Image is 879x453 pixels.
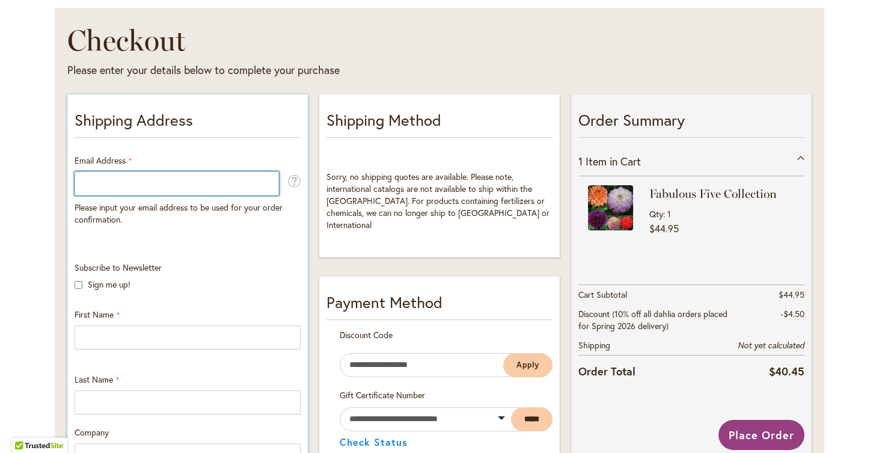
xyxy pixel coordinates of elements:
button: Apply [503,353,553,377]
strong: Order Total [578,362,636,380]
span: Not yet calculated [738,340,804,351]
span: $44.95 [649,222,679,235]
span: Place Order [729,428,794,442]
iframe: Launch Accessibility Center [9,410,43,444]
span: Qty [649,208,663,220]
strong: Fabulous Five Collection [649,185,792,202]
span: $44.95 [779,289,804,300]
span: Last Name [75,374,113,385]
p: Shipping Address [75,109,301,138]
span: Subscribe to Newsletter [75,262,162,273]
span: $40.45 [769,364,804,378]
span: Apply [516,360,539,370]
h1: Checkout [67,22,596,58]
button: Place Order [718,420,804,450]
p: Shipping Method [326,109,553,138]
div: Please enter your details below to complete your purchase [67,63,596,78]
p: Order Summary [578,109,804,138]
span: First Name [75,309,114,320]
span: Discount (10% off all dahlia orders placed for Spring 2026 delivery) [578,308,727,331]
div: Payment Method [326,291,553,320]
span: Company [75,427,109,438]
span: 1 [667,208,671,220]
button: Check Status [340,437,408,447]
span: 1 [578,154,583,168]
span: Email Address [75,155,126,166]
span: Gift Certificate Number [340,389,425,401]
span: Please input your email address to be used for your order confirmation. [75,202,283,225]
span: Sorry, no shipping quotes are available. Please note, international catalogs are not available to... [326,171,550,230]
span: Shipping [578,339,610,351]
th: Cart Subtotal [578,285,729,304]
label: Sign me up! [88,279,130,290]
span: Discount Code [340,329,393,341]
span: Item in Cart [586,154,641,168]
span: -$4.50 [780,308,804,319]
img: Fabulous Five Collection [588,185,633,230]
